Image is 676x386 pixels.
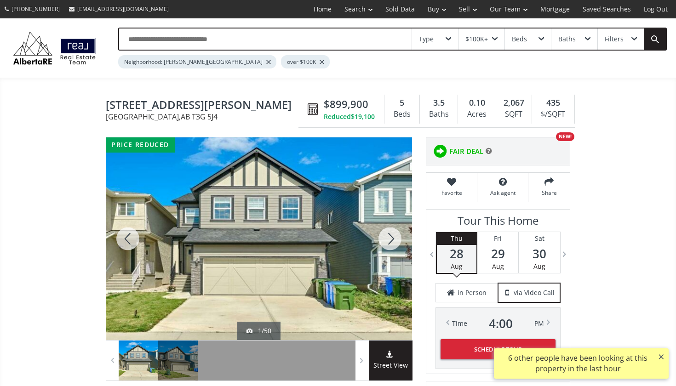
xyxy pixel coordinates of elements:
span: [PHONE_NUMBER] [11,5,60,13]
span: 2,067 [504,97,524,109]
div: 1/50 [246,326,271,335]
div: Fri [477,232,518,245]
div: $100K+ [465,36,488,42]
a: [EMAIL_ADDRESS][DOMAIN_NAME] [64,0,173,17]
span: [EMAIL_ADDRESS][DOMAIN_NAME] [77,5,169,13]
span: Ask agent [482,189,523,197]
div: Neighborhood: [PERSON_NAME][GEOGRAPHIC_DATA] [118,55,276,68]
button: × [654,348,669,365]
img: Logo [9,29,100,67]
span: $19,100 [351,112,375,121]
div: Beds [512,36,527,42]
div: 3.5 [424,97,453,109]
span: 30 [519,247,560,260]
div: Baths [558,36,576,42]
span: Share [533,189,565,197]
div: SQFT [501,108,527,121]
span: FAIR DEAL [449,147,483,156]
div: 95 ARBOUR LAKE Heights NW Calgary, AB T3G 5J4 - Photo 1 of 50 [106,137,412,340]
div: Acres [463,108,491,121]
span: Aug [492,262,504,271]
span: 4 : 00 [489,317,513,330]
span: Favorite [431,189,472,197]
div: Sat [519,232,560,245]
span: Aug [533,262,545,271]
div: 0.10 [463,97,491,109]
div: Thu [437,232,476,245]
span: Aug [451,262,463,271]
span: Street View [369,360,412,371]
span: 29 [477,247,518,260]
div: over $100K [281,55,330,68]
div: Time PM [452,317,544,330]
img: rating icon [431,142,449,160]
span: via Video Call [514,288,555,297]
h3: Tour This Home [435,214,561,232]
div: Filters [605,36,624,42]
span: $899,900 [324,97,368,111]
span: 95 ARBOUR LAKE Heights NW [106,99,303,113]
div: Reduced [324,112,375,121]
div: $/SQFT [537,108,570,121]
button: Schedule Tour [441,339,556,359]
span: 28 [437,247,476,260]
div: Type [419,36,434,42]
div: 6 other people have been looking at this property in the last hour [498,353,657,374]
div: NEW! [556,132,574,141]
div: 5 [389,97,415,109]
div: Beds [389,108,415,121]
div: Baths [424,108,453,121]
div: price reduced [106,137,175,153]
span: in Person [458,288,487,297]
div: 435 [537,97,570,109]
span: [GEOGRAPHIC_DATA] , AB T3G 5J4 [106,113,303,120]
